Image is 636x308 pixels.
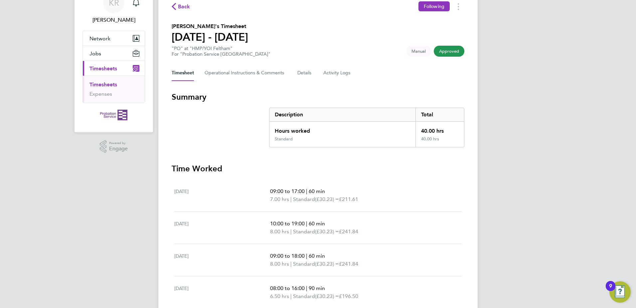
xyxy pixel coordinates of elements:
[424,3,444,9] span: Following
[172,65,194,81] button: Timesheet
[293,292,315,300] span: Standard
[269,122,415,136] div: Hours worked
[309,220,325,227] span: 60 min
[270,188,305,194] span: 09:00 to 17:00
[290,228,292,235] span: |
[290,261,292,267] span: |
[415,122,464,136] div: 40.00 hrs
[339,293,358,299] span: £196.50
[270,285,305,291] span: 08:00 to 16:00
[172,92,464,102] h3: Summary
[174,220,270,236] div: [DATE]
[89,65,117,72] span: Timesheets
[306,285,307,291] span: |
[270,293,289,299] span: 6.50 hrs
[415,108,464,121] div: Total
[297,65,313,81] button: Details
[83,31,145,46] button: Network
[339,261,358,267] span: £241.84
[609,286,612,295] div: 9
[290,293,292,299] span: |
[306,253,307,259] span: |
[172,51,270,57] div: For "Probation Service [GEOGRAPHIC_DATA]"
[100,110,127,120] img: probationservice-logo-retina.png
[83,61,145,76] button: Timesheets
[309,253,325,259] span: 60 min
[172,46,270,57] div: "PO" at "HMP/YOI Feltham"
[293,228,315,236] span: Standard
[89,50,101,57] span: Jobs
[89,91,112,97] a: Expenses
[82,16,145,24] span: Kirk Rogers
[315,196,339,202] span: (£30.23) =
[172,2,190,11] button: Back
[323,65,351,81] button: Activity Logs
[415,136,464,147] div: 40.00 hrs
[309,285,325,291] span: 90 min
[452,1,464,12] button: Timesheets Menu
[109,146,128,152] span: Engage
[172,30,248,44] h1: [DATE] - [DATE]
[83,76,145,103] div: Timesheets
[270,261,289,267] span: 8.00 hrs
[270,220,305,227] span: 10:00 to 19:00
[270,196,289,202] span: 7.00 hrs
[339,196,358,202] span: £211.61
[309,188,325,194] span: 60 min
[83,46,145,61] button: Jobs
[172,163,464,174] h3: Time Worked
[178,3,190,11] span: Back
[434,46,464,57] span: This timesheet has been approved.
[205,65,287,81] button: Operational Instructions & Comments
[315,261,339,267] span: (£30.23) =
[269,108,464,147] div: Summary
[89,81,117,88] a: Timesheets
[609,281,631,303] button: Open Resource Center, 9 new notifications
[172,22,248,30] h2: [PERSON_NAME]'s Timesheet
[315,293,339,299] span: (£30.23) =
[270,253,305,259] span: 09:00 to 18:00
[275,136,293,142] div: Standard
[306,220,307,227] span: |
[100,140,128,153] a: Powered byEngage
[82,110,145,120] a: Go to home page
[270,228,289,235] span: 8.00 hrs
[269,108,415,121] div: Description
[406,46,431,57] span: This timesheet was manually created.
[89,35,110,42] span: Network
[174,187,270,203] div: [DATE]
[293,195,315,203] span: Standard
[339,228,358,235] span: £241.84
[315,228,339,235] span: (£30.23) =
[174,284,270,300] div: [DATE]
[306,188,307,194] span: |
[109,140,128,146] span: Powered by
[293,260,315,268] span: Standard
[418,1,450,11] button: Following
[290,196,292,202] span: |
[174,252,270,268] div: [DATE]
